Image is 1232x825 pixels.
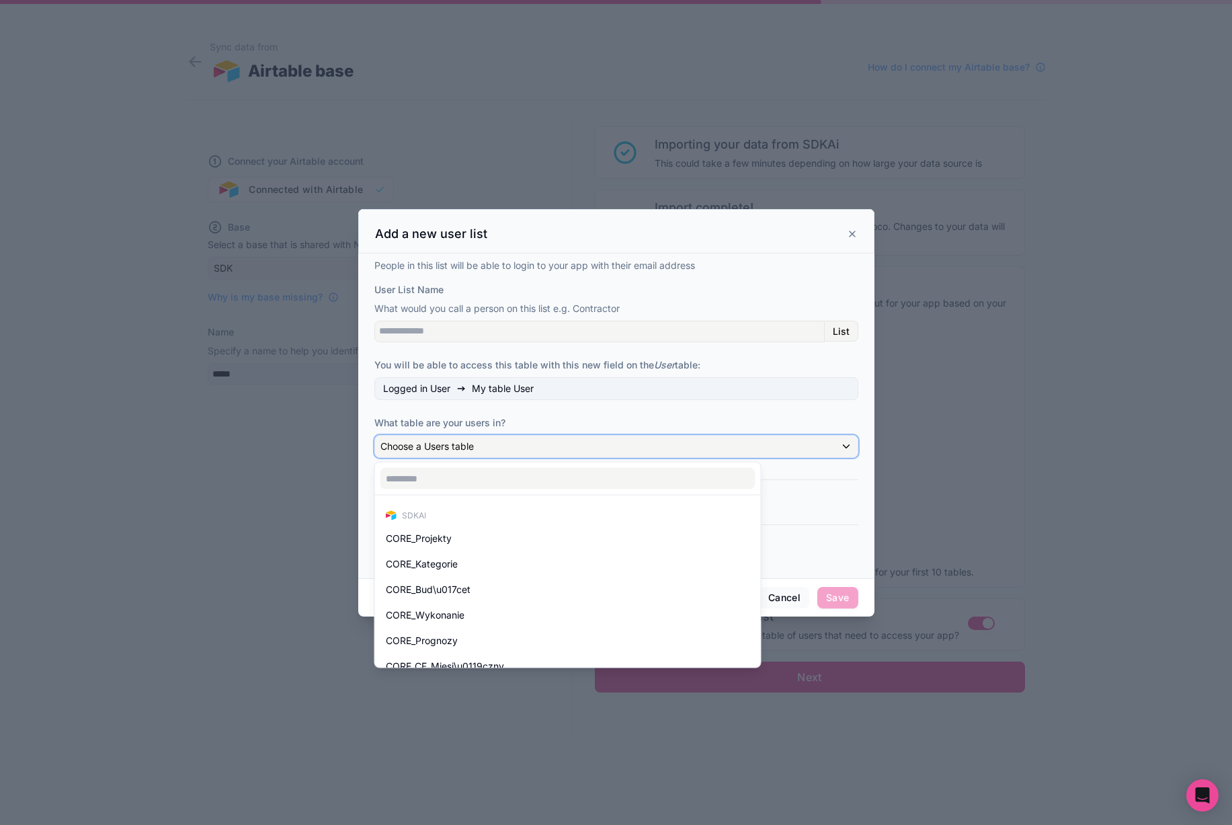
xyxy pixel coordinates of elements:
[386,531,452,547] span: CORE_Projekty
[402,510,426,521] span: SDKAi
[386,607,464,623] span: CORE_Wykonanie
[386,556,458,572] span: CORE_Kategorie
[386,658,504,674] span: CORE_CF_Miesi\u0119czny
[386,582,470,598] span: CORE_Bud\u017cet
[386,633,458,649] span: CORE_Prognozy
[386,510,397,521] img: Airtable Logo
[1186,779,1219,812] div: Open Intercom Messenger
